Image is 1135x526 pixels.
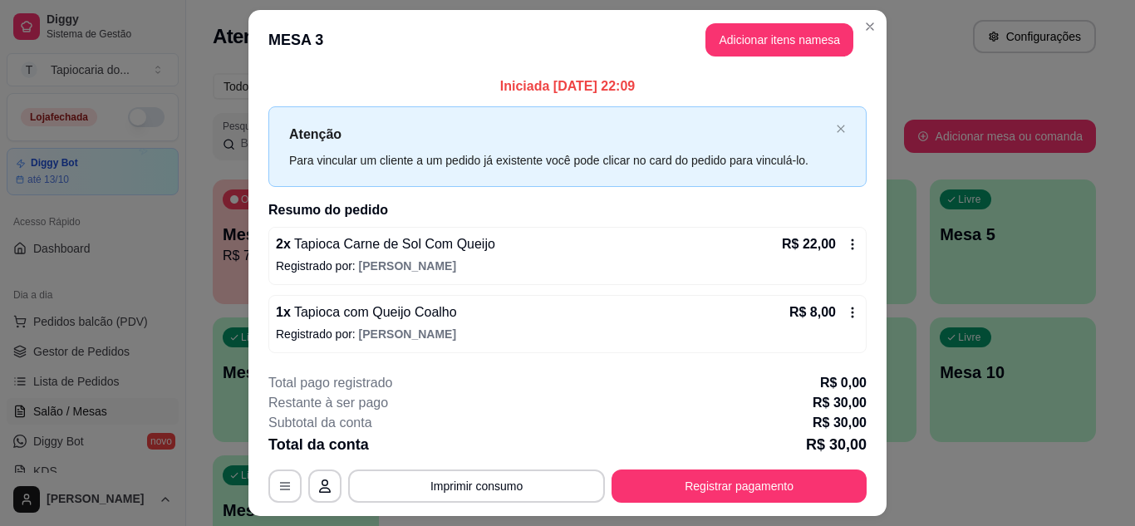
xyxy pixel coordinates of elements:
[248,10,887,70] header: MESA 3
[268,433,369,456] p: Total da conta
[359,259,456,273] span: [PERSON_NAME]
[359,327,456,341] span: [PERSON_NAME]
[276,234,495,254] p: 2 x
[291,305,457,319] span: Tapioca com Queijo Coalho
[268,393,388,413] p: Restante à ser pago
[857,13,883,40] button: Close
[820,373,867,393] p: R$ 0,00
[612,469,867,503] button: Registrar pagamento
[782,234,836,254] p: R$ 22,00
[348,469,605,503] button: Imprimir consumo
[268,200,867,220] h2: Resumo do pedido
[276,258,859,274] p: Registrado por:
[268,373,392,393] p: Total pago registrado
[276,326,859,342] p: Registrado por:
[268,76,867,96] p: Iniciada [DATE] 22:09
[289,124,829,145] p: Atenção
[836,124,846,135] button: close
[806,433,867,456] p: R$ 30,00
[813,413,867,433] p: R$ 30,00
[836,124,846,134] span: close
[813,393,867,413] p: R$ 30,00
[789,302,836,322] p: R$ 8,00
[291,237,495,251] span: Tapioca Carne de Sol Com Queijo
[705,23,853,57] button: Adicionar itens namesa
[289,151,829,170] div: Para vincular um cliente a um pedido já existente você pode clicar no card do pedido para vinculá...
[276,302,457,322] p: 1 x
[268,413,372,433] p: Subtotal da conta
